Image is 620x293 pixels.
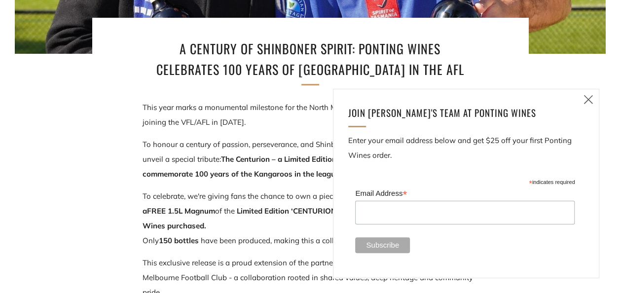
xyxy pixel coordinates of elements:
[355,237,410,253] input: Subscribe
[348,104,572,121] h4: Join [PERSON_NAME]'s team at ponting Wines
[348,133,584,163] p: Enter your email address below and get $25 off your first Ponting Wines order.
[215,206,235,216] span: of the
[143,154,458,179] strong: The Centurion – a Limited Edition 1.5L magnum of Shiraz created to commemorate 100 years of the K...
[355,186,575,200] label: Email Address
[147,206,215,216] strong: FREE 1.5L Magnum
[355,177,575,186] div: indicates required
[159,236,199,245] strong: 150 bottles
[143,103,474,127] span: This year marks a monumental milestone for the North Melbourne Football Club - 100 years since jo...
[199,236,433,245] span: have been produced, making this a collector’s item not to be missed.
[143,191,475,216] span: To celebrate, we're giving fans the chance to own a piece of club history. For a limited time,
[143,140,463,164] span: To honour a century of passion, perseverance, and Shinboner spirit, Ponting Wines is proud to unv...
[143,206,454,230] strong: CENTURION’ Shiraz with every dozen Ponting Wines purchased.
[237,206,293,216] strong: Limited Edition ‘
[147,38,473,79] h1: A Century of Shinboner Spirit: Ponting Wines Celebrates 100 Years of [GEOGRAPHIC_DATA] in the AFL
[143,236,159,245] span: Only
